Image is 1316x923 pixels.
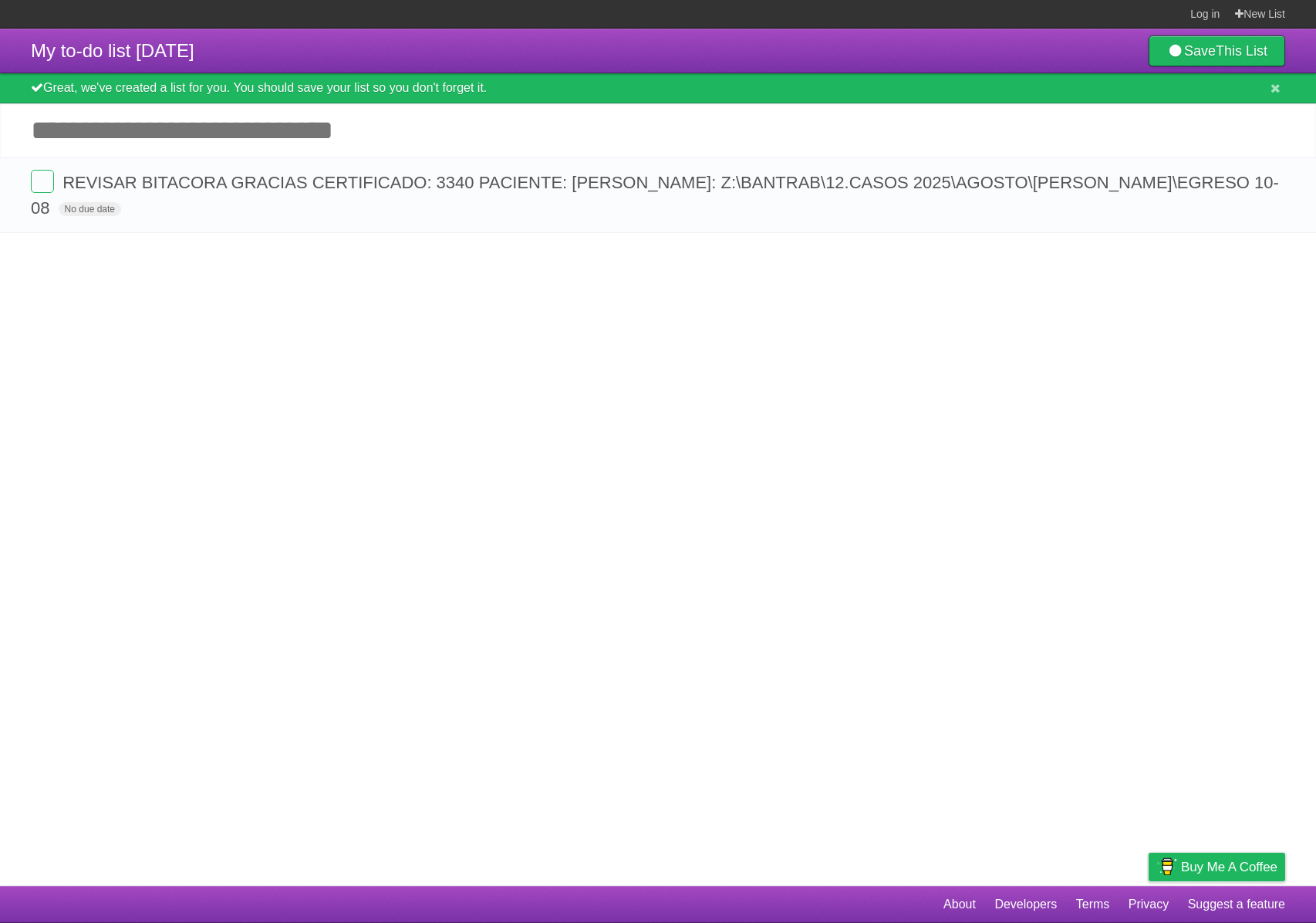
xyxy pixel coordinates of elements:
span: My to-do list [DATE] [31,40,194,61]
a: Developers [994,890,1057,919]
a: About [943,890,976,919]
span: No due date [59,202,121,216]
img: Buy me a coffee [1156,854,1177,880]
b: This List [1216,43,1267,59]
label: Done [31,170,54,193]
span: REVISAR BITACORA GRACIAS CERTIFICADO: 3340 PACIENTE: [PERSON_NAME]: Z:\BANTRAB\12.CASOS 2025\AGOS... [31,173,1279,218]
a: Terms [1076,890,1110,919]
a: SaveThis List [1149,35,1285,66]
span: Buy me a coffee [1181,854,1277,881]
a: Buy me a coffee [1149,853,1285,881]
a: Privacy [1129,890,1169,919]
a: Suggest a feature [1188,890,1285,919]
